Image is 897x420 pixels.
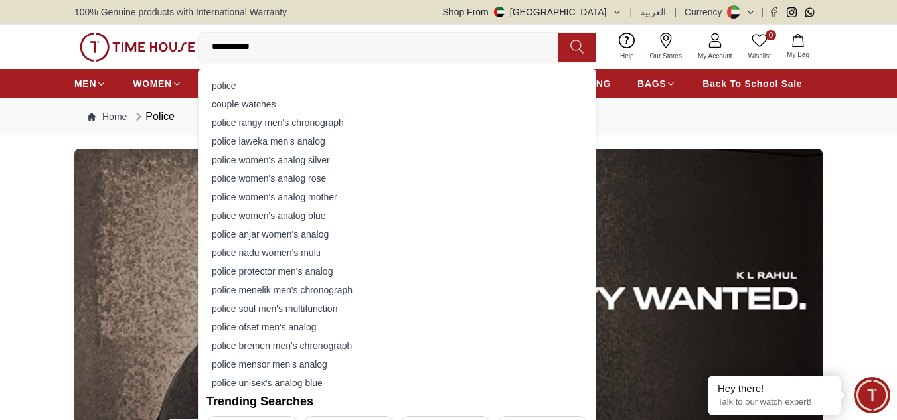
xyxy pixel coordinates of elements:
[206,299,588,318] div: police soul men's multifunction
[743,51,776,61] span: Wishlist
[74,98,823,135] nav: Breadcrumb
[805,7,815,17] a: Whatsapp
[74,5,287,19] span: 100% Genuine products with International Warranty
[206,281,588,299] div: police menelik men's chronograph
[206,225,588,244] div: police anjar women's analog
[206,392,588,411] h2: Trending Searches
[206,132,588,151] div: police laweka men's analog
[761,5,764,19] span: |
[80,33,195,62] img: ...
[637,77,666,90] span: BAGS
[615,51,639,61] span: Help
[206,169,588,188] div: police women's analog rose
[88,110,127,123] a: Home
[685,5,728,19] div: Currency
[718,382,831,395] div: Hey there!
[779,31,817,62] button: My Bag
[206,262,588,281] div: police protector men's analog
[206,76,588,95] div: police
[693,51,738,61] span: My Account
[766,30,776,40] span: 0
[640,5,666,19] button: العربية
[494,7,505,17] img: United Arab Emirates
[642,30,690,64] a: Our Stores
[74,77,96,90] span: MEN
[206,355,588,374] div: police mensor men's analog
[702,77,802,90] span: Back To School Sale
[781,50,815,60] span: My Bag
[132,109,175,125] div: Police
[718,397,831,408] p: Talk to our watch expert!
[443,5,622,19] button: Shop From[GEOGRAPHIC_DATA]
[206,336,588,355] div: police bremen men's chronograph
[206,206,588,225] div: police women's analog blue
[612,30,642,64] a: Help
[740,30,779,64] a: 0Wishlist
[206,113,588,132] div: police rangy men's chronograph
[206,188,588,206] div: police women's analog mother
[674,5,677,19] span: |
[769,7,779,17] a: Facebook
[630,5,633,19] span: |
[206,374,588,392] div: police unisex's analog blue
[645,51,687,61] span: Our Stores
[637,72,676,96] a: BAGS
[206,318,588,336] div: police ofset men's analog
[133,72,182,96] a: WOMEN
[74,72,106,96] a: MEN
[206,95,588,113] div: couple watches
[702,72,802,96] a: Back To School Sale
[854,377,890,413] div: Chat Widget
[206,244,588,262] div: police nadu women's multi
[133,77,172,90] span: WOMEN
[206,151,588,169] div: police women's analog silver
[787,7,797,17] a: Instagram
